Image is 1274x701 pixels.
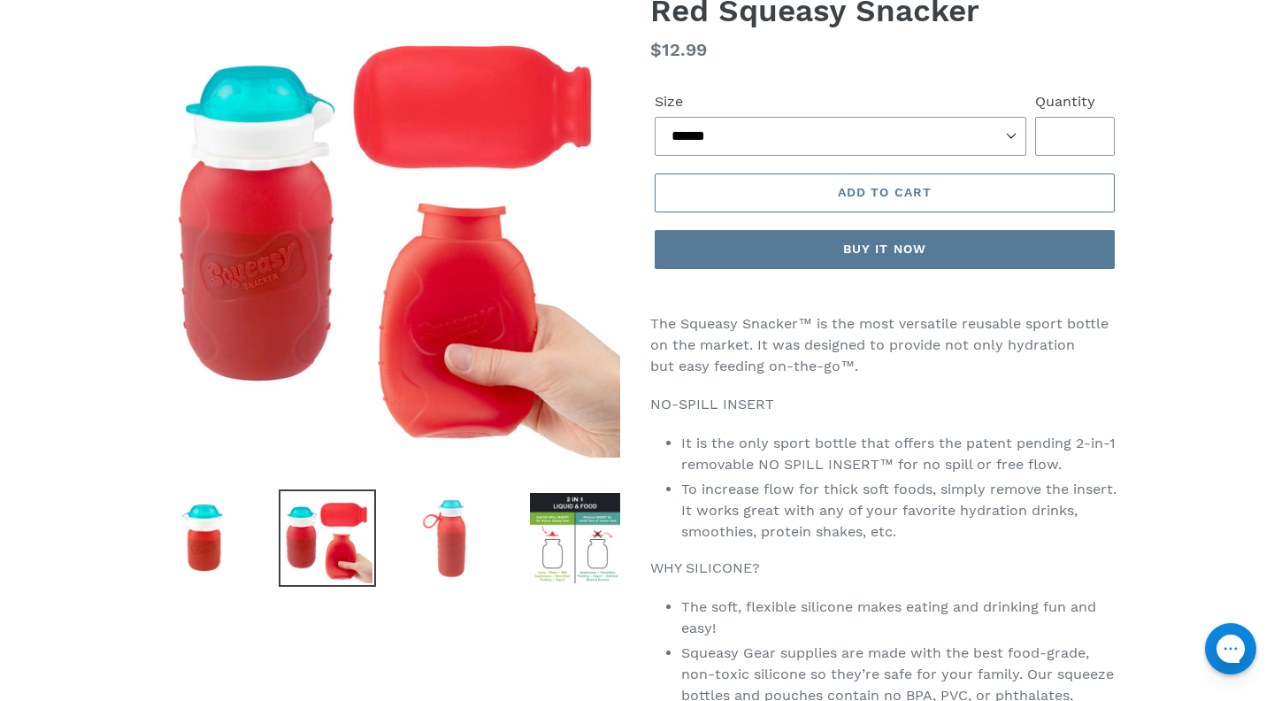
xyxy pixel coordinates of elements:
li: It is the only sport bottle that offers the patent pending 2-in-1 removable NO SPILL INSERT™ for ... [681,433,1119,475]
img: Load image into Gallery viewer, Red Squeasy Snacker [279,489,376,587]
p: The Squeasy Snacker™ is the most versatile reusable sport bottle on the market. It was designed t... [650,313,1119,377]
span: $12.99 [650,39,707,60]
img: Load image into Gallery viewer, Red Squeasy Snacker [526,489,624,587]
button: Add to cart [655,173,1115,212]
li: To increase flow for thick soft foods, simply remove the insert. It works great with any of your ... [681,479,1119,543]
label: Quantity [1035,91,1115,112]
button: Buy it now [655,230,1115,269]
label: Size [655,91,1026,112]
li: The soft, flexible silicone makes eating and drinking fun and easy! [681,597,1119,639]
p: NO-SPILL INSERT [650,394,1119,415]
span: Add to cart [838,185,932,199]
p: WHY SILICONE? [650,558,1119,579]
img: Load image into Gallery viewer, Red Squeasy Snacker [155,489,252,587]
img: Load image into Gallery viewer, Red Squeasy Snacker [403,489,500,587]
